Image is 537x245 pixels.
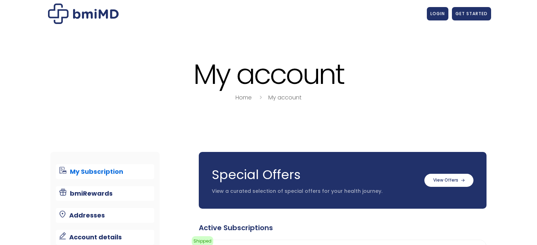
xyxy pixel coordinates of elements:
div: Active Subscriptions [199,223,487,233]
a: Home [235,93,252,102]
a: My account [268,93,302,102]
span: GET STARTED [455,11,488,17]
h3: Special Offers [212,166,417,184]
img: My account [48,4,119,24]
a: LOGIN [427,7,448,20]
a: Account details [56,230,154,245]
a: GET STARTED [452,7,491,20]
a: My Subscription [56,164,154,179]
i: breadcrumbs separator [257,93,264,102]
span: LOGIN [430,11,445,17]
p: View a curated selection of special offers for your health journey. [212,188,417,195]
a: bmiRewards [56,186,154,201]
h1: My account [46,59,491,89]
a: Addresses [56,208,154,223]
